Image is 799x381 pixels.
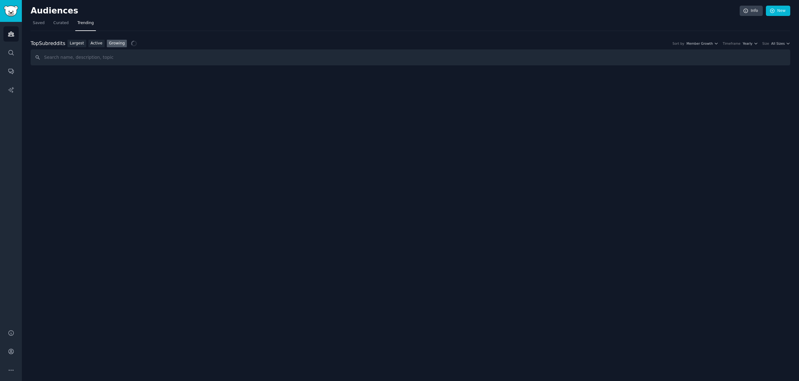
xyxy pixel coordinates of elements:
[107,40,127,48] a: Growing
[77,20,94,26] span: Trending
[31,40,65,48] div: Top Subreddits
[51,18,71,31] a: Curated
[766,6,790,16] a: New
[743,41,752,46] span: Yearly
[672,41,684,46] div: Sort by
[67,40,86,48] a: Largest
[740,6,763,16] a: Info
[31,6,740,16] h2: Audiences
[53,20,69,26] span: Curated
[687,41,713,46] span: Member Growth
[762,41,769,46] div: Size
[771,41,790,46] button: All Sizes
[687,41,718,46] button: Member Growth
[31,49,790,65] input: Search name, description, topic
[33,20,45,26] span: Saved
[88,40,105,48] a: Active
[771,41,785,46] span: All Sizes
[31,18,47,31] a: Saved
[723,41,741,46] div: Timeframe
[743,41,758,46] button: Yearly
[75,18,96,31] a: Trending
[4,6,18,17] img: GummySearch logo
